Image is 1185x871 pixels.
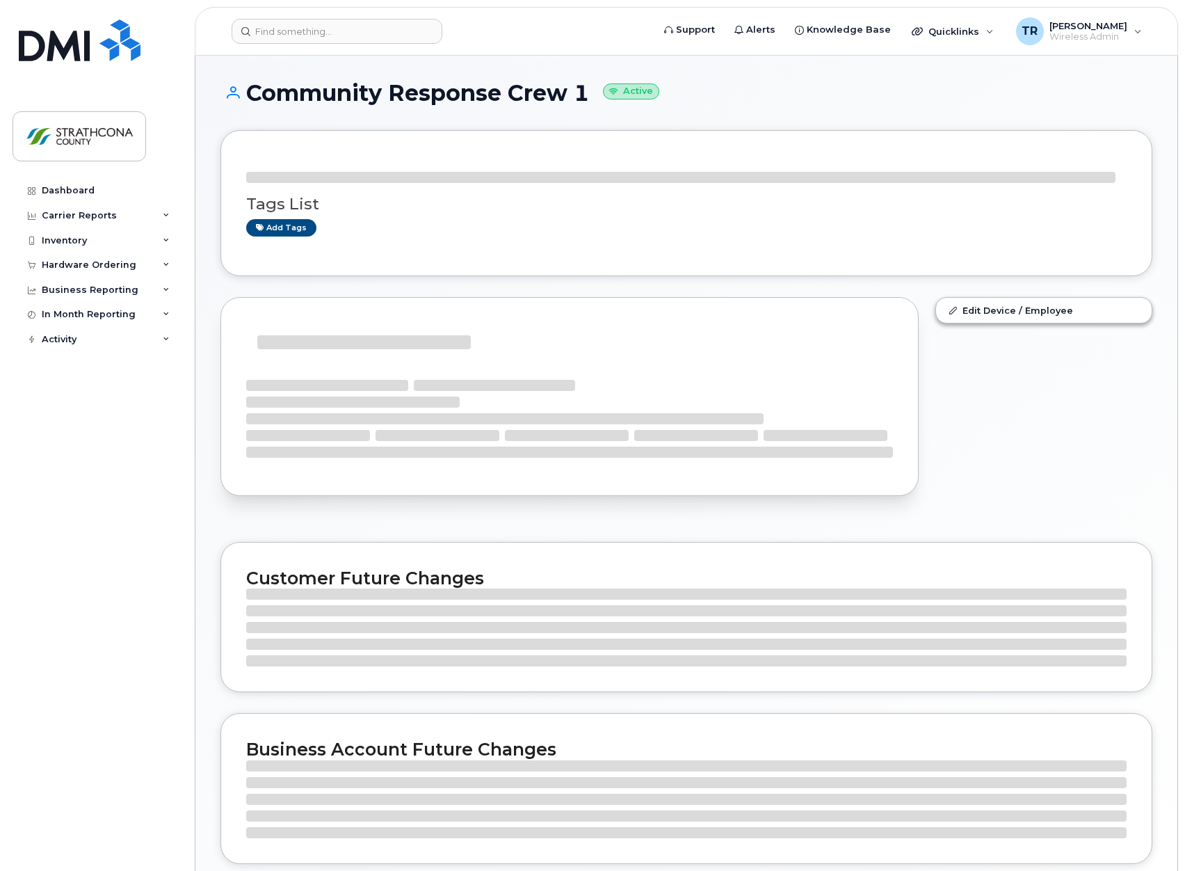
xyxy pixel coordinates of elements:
[246,568,1127,589] h2: Customer Future Changes
[246,195,1127,213] h3: Tags List
[936,298,1152,323] a: Edit Device / Employee
[246,219,316,237] a: Add tags
[246,739,1127,760] h2: Business Account Future Changes
[603,83,659,99] small: Active
[220,81,1152,105] h1: Community Response Crew 1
